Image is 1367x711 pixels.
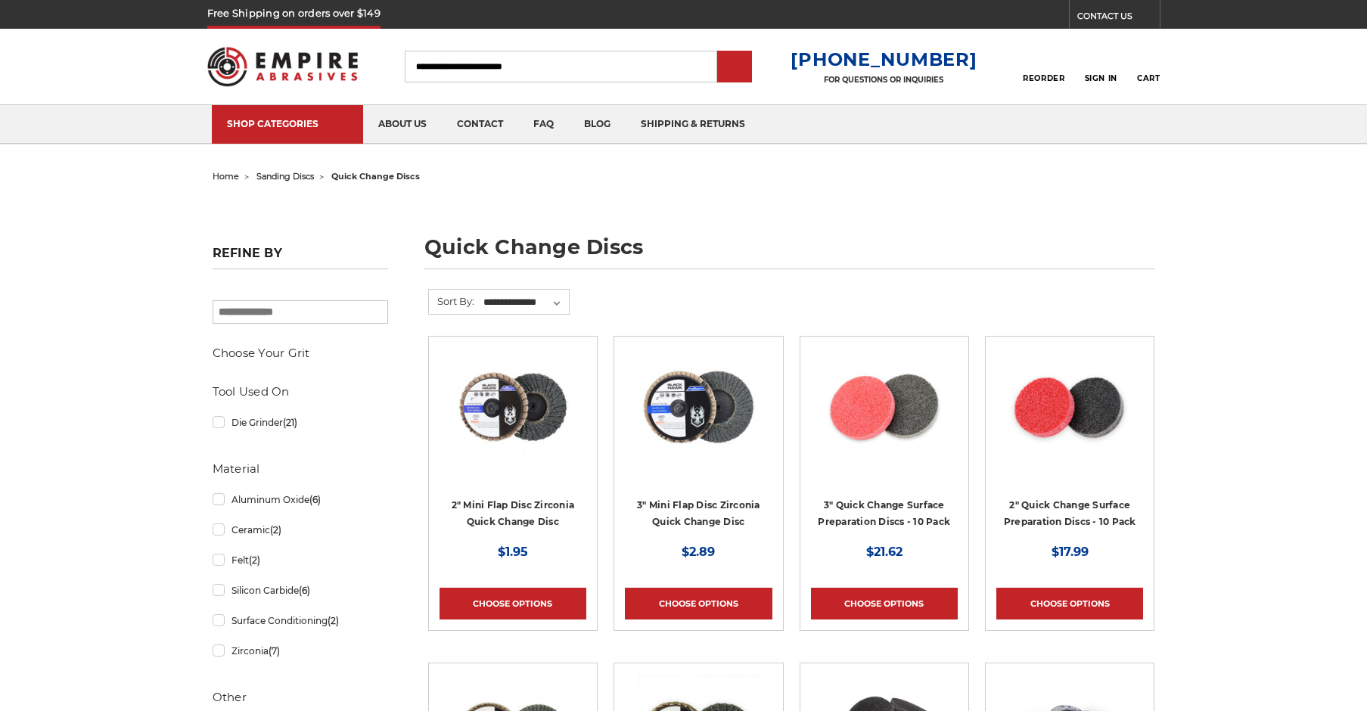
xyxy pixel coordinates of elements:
[719,52,750,82] input: Submit
[213,486,388,513] a: Aluminum Oxide(6)
[213,688,388,706] h5: Other
[213,460,388,478] h5: Material
[328,615,339,626] span: (2)
[429,290,474,312] label: Sort By:
[283,417,297,428] span: (21)
[625,588,772,619] a: Choose Options
[249,554,260,566] span: (2)
[625,347,772,494] a: BHA 3" Quick Change 60 Grit Flap Disc for Fine Grinding and Finishing
[299,585,310,596] span: (6)
[424,237,1155,269] h1: quick change discs
[461,393,565,423] a: Quick view
[452,347,573,468] img: Black Hawk Abrasives 2-inch Zirconia Flap Disc with 60 Grit Zirconia for Smooth Finishing
[213,547,388,573] a: Felt(2)
[1009,347,1130,468] img: 2 inch surface preparation discs
[811,347,958,494] a: 3 inch surface preparation discs
[213,638,388,664] a: Zirconia(7)
[452,499,575,528] a: 2" Mini Flap Disc Zirconia Quick Change Disc
[309,494,321,505] span: (6)
[498,545,528,559] span: $1.95
[227,118,348,129] div: SHOP CATEGORIES
[270,524,281,536] span: (2)
[1137,50,1160,83] a: Cart
[481,291,569,314] select: Sort By:
[1023,73,1064,83] span: Reorder
[1023,50,1064,82] a: Reorder
[213,171,239,182] a: home
[269,645,280,657] span: (7)
[866,545,903,559] span: $21.62
[213,577,388,604] a: Silicon Carbide(6)
[363,105,442,144] a: about us
[256,171,314,182] a: sanding discs
[1004,499,1136,528] a: 2" Quick Change Surface Preparation Discs - 10 Pack
[638,347,759,468] img: BHA 3" Quick Change 60 Grit Flap Disc for Fine Grinding and Finishing
[1085,73,1117,83] span: Sign In
[637,499,760,528] a: 3" Mini Flap Disc Zirconia Quick Change Disc
[818,499,950,528] a: 3" Quick Change Surface Preparation Discs - 10 Pack
[791,48,977,70] a: [PHONE_NUMBER]
[1077,8,1160,29] a: CONTACT US
[1017,393,1122,423] a: Quick view
[1137,73,1160,83] span: Cart
[682,545,715,559] span: $2.89
[213,517,388,543] a: Ceramic(2)
[213,383,388,401] h5: Tool Used On
[440,347,586,494] a: Black Hawk Abrasives 2-inch Zirconia Flap Disc with 60 Grit Zirconia for Smooth Finishing
[646,393,750,423] a: Quick view
[569,105,626,144] a: blog
[1052,545,1089,559] span: $17.99
[626,105,760,144] a: shipping & returns
[213,246,388,269] h5: Refine by
[996,347,1143,494] a: 2 inch surface preparation discs
[213,607,388,634] a: Surface Conditioning(2)
[331,171,420,182] span: quick change discs
[996,588,1143,619] a: Choose Options
[440,588,586,619] a: Choose Options
[518,105,569,144] a: faq
[832,393,937,423] a: Quick view
[207,37,359,96] img: Empire Abrasives
[213,409,388,436] a: Die Grinder(21)
[811,588,958,619] a: Choose Options
[791,75,977,85] p: FOR QUESTIONS OR INQUIRIES
[442,105,518,144] a: contact
[824,347,945,468] img: 3 inch surface preparation discs
[213,344,388,362] h5: Choose Your Grit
